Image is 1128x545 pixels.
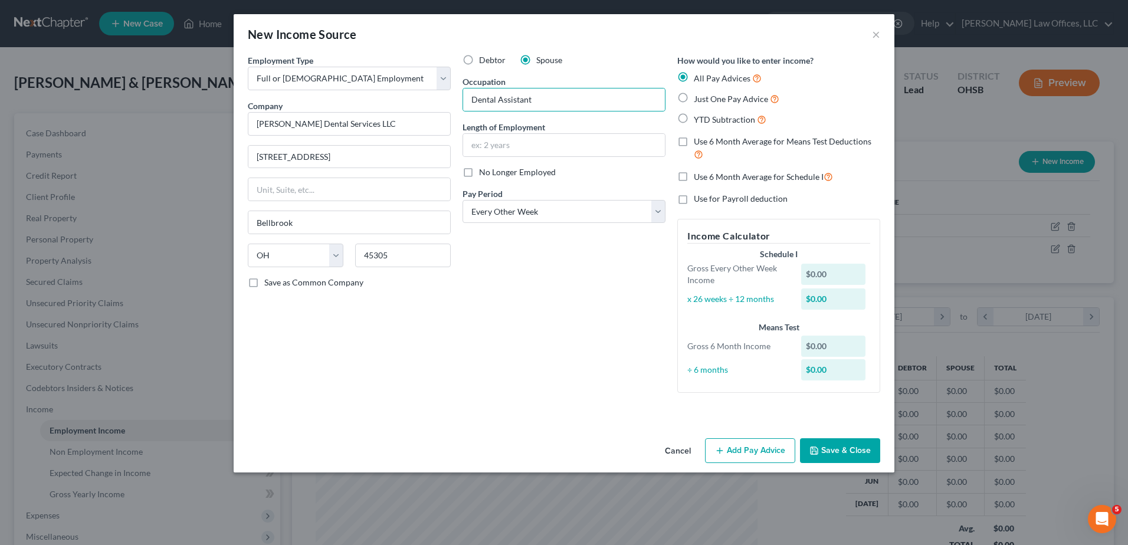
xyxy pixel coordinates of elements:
span: All Pay Advices [694,73,750,83]
input: Unit, Suite, etc... [248,178,450,201]
label: Occupation [463,75,506,88]
span: Save as Common Company [264,277,363,287]
span: Debtor [479,55,506,65]
input: -- [463,88,665,111]
span: No Longer Employed [479,167,556,177]
div: Means Test [687,321,870,333]
button: × [872,27,880,41]
div: New Income Source [248,26,357,42]
div: $0.00 [801,359,866,380]
button: Cancel [655,439,700,463]
input: ex: 2 years [463,134,665,156]
span: YTD Subtraction [694,114,755,124]
div: Schedule I [687,248,870,260]
h5: Income Calculator [687,229,870,244]
input: Search company by name... [248,112,451,136]
input: Enter zip... [355,244,451,267]
iframe: Intercom live chat [1088,505,1116,533]
div: ÷ 6 months [681,364,795,376]
button: Add Pay Advice [705,438,795,463]
input: Enter city... [248,211,450,234]
div: x 26 weeks ÷ 12 months [681,293,795,305]
div: $0.00 [801,336,866,357]
div: $0.00 [801,264,866,285]
span: Company [248,101,283,111]
span: Employment Type [248,55,313,65]
span: Use for Payroll deduction [694,193,788,203]
span: Use 6 Month Average for Means Test Deductions [694,136,871,146]
span: Just One Pay Advice [694,94,768,104]
button: Save & Close [800,438,880,463]
span: Use 6 Month Average for Schedule I [694,172,824,182]
span: Spouse [536,55,562,65]
span: 5 [1112,505,1122,514]
div: Gross 6 Month Income [681,340,795,352]
input: Enter address... [248,146,450,168]
label: Length of Employment [463,121,545,133]
div: $0.00 [801,288,866,310]
span: Pay Period [463,189,503,199]
div: Gross Every Other Week Income [681,262,795,286]
label: How would you like to enter income? [677,54,814,67]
